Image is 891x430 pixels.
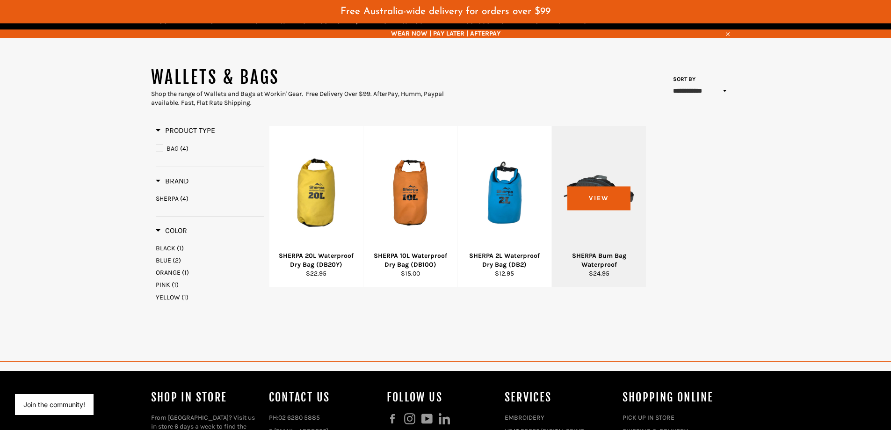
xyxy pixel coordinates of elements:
h4: Contact Us [269,390,377,405]
a: EMBROIDERY [505,414,544,422]
a: SHERPA Bum Bag WaterproofSHERPA Bum Bag Waterproof$24.95View [551,126,646,288]
span: (4) [180,145,188,153]
a: PINK [156,280,264,289]
h3: Brand [156,176,189,186]
div: Shop the range of Wallets and Bags at Workin' Gear. Free Delivery Over $99. AfterPay, Humm, Paypa... [151,89,446,108]
a: ORANGE [156,268,264,277]
a: SHERPA 20L Waterproof Dry Bag (DB20Y)SHERPA 20L Waterproof Dry Bag (DB20Y)$22.95 [269,126,363,288]
h3: Color [156,226,187,235]
a: BLACK [156,244,264,253]
button: Join the community! [23,401,85,408]
a: BAG [156,144,264,154]
span: BLUE [156,256,171,264]
h3: Product Type [156,126,215,135]
span: (4) [180,195,188,203]
h1: WALLETS & BAGS [151,66,446,89]
div: SHERPA 2L Waterproof Dry Bag (DB2) [464,251,546,270]
a: SHERPA 10L Waterproof Dry Bag (DB10O)SHERPA 10L Waterproof Dry Bag (DB10O)$15.00 [363,126,457,288]
a: YELLOW [156,293,264,302]
span: (1) [182,269,189,277]
a: BLUE [156,256,264,265]
h4: Shop In Store [151,390,260,405]
h4: Follow us [387,390,495,405]
span: Free Australia-wide delivery for orders over $99 [340,7,551,16]
span: BAG [167,145,179,153]
span: ORANGE [156,269,181,277]
span: (2) [173,256,181,264]
p: PH: [269,413,377,422]
span: BLACK [156,244,175,252]
h4: services [505,390,613,405]
a: PICK UP IN STORE [623,414,674,422]
span: SHERPA [156,195,179,203]
a: SHERPA [156,194,264,203]
a: 02 6280 5885 [278,414,320,422]
span: PINK [156,281,170,289]
div: SHERPA Bum Bag Waterproof [558,251,640,270]
span: (1) [177,244,184,252]
div: SHERPA 10L Waterproof Dry Bag (DB10O) [369,251,452,270]
label: Sort by [670,75,696,83]
span: WEAR NOW | PAY LATER | AFTERPAY [151,29,740,38]
a: SHERPA 2L Waterproof Dry Bag (DB2)SHERPA 2L Waterproof Dry Bag (DB2)$12.95 [457,126,552,288]
span: (1) [181,293,188,301]
h4: SHOPPING ONLINE [623,390,731,405]
span: Brand [156,176,189,185]
div: SHERPA 20L Waterproof Dry Bag (DB20Y) [275,251,357,270]
span: YELLOW [156,293,180,301]
span: (1) [172,281,179,289]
